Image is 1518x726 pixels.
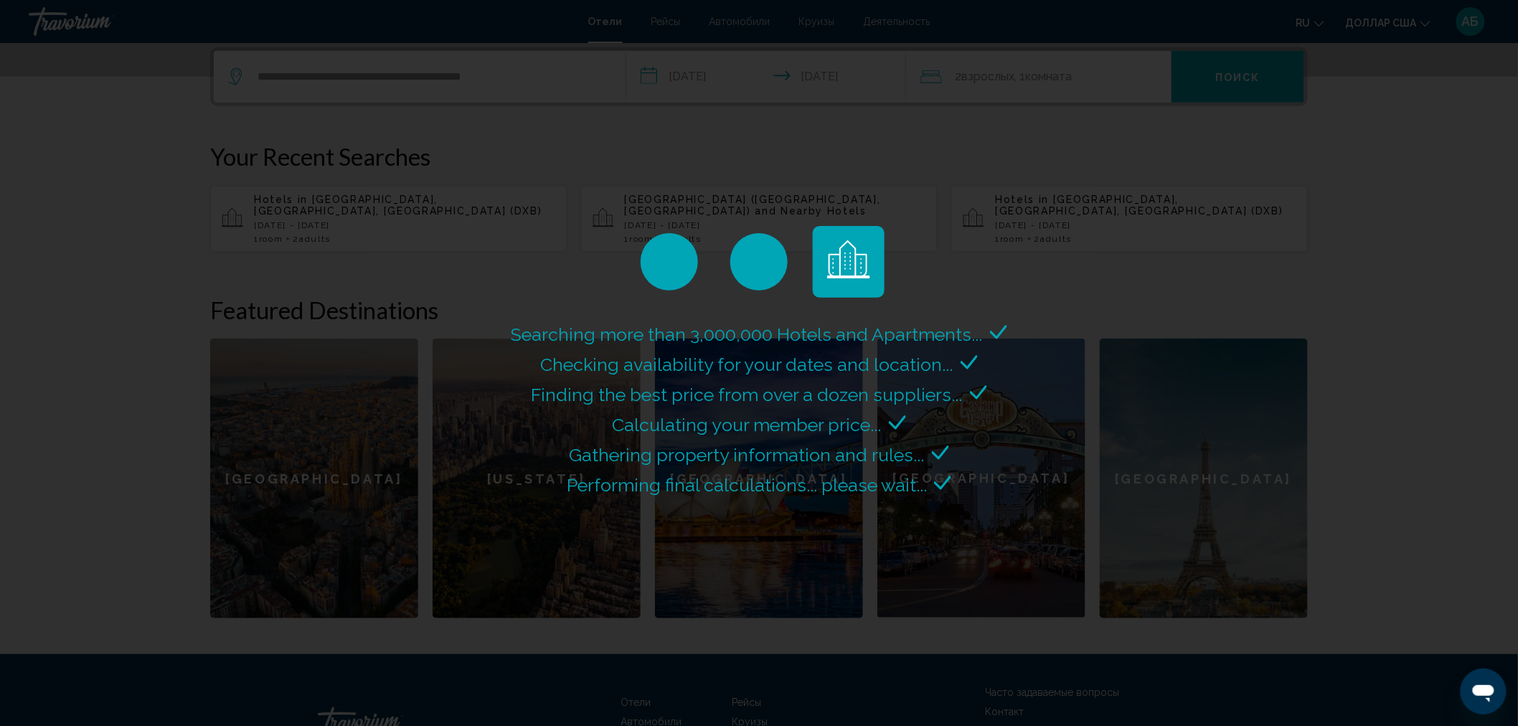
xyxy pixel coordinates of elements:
[613,414,882,435] span: Calculating your member price...
[511,324,983,345] span: Searching more than 3,000,000 Hotels and Apartments...
[567,474,927,496] span: Performing final calculations... please wait...
[1461,669,1507,715] iframe: Кнопка запуска окна обмена сообщениями
[570,444,925,466] span: Gathering property information and rules...
[541,354,953,375] span: Checking availability for your dates and location...
[532,384,963,405] span: Finding the best price from over a dozen suppliers...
